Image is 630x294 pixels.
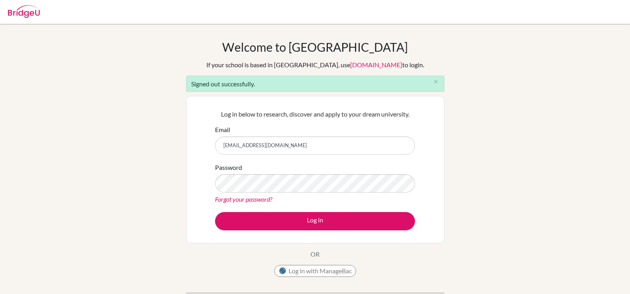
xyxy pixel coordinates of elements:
label: Email [215,125,230,134]
h1: Welcome to [GEOGRAPHIC_DATA] [222,40,408,54]
p: Log in below to research, discover and apply to your dream university. [215,109,415,119]
button: Close [428,76,444,88]
button: Log in [215,212,415,230]
button: Log in with ManageBac [274,265,356,277]
a: Forgot your password? [215,195,272,203]
p: OR [310,249,320,259]
a: [DOMAIN_NAME] [350,61,402,68]
img: Bridge-U [8,5,40,18]
div: Signed out successfully. [186,76,444,92]
i: close [433,79,439,85]
div: If your school is based in [GEOGRAPHIC_DATA], use to login. [206,60,424,70]
label: Password [215,163,242,172]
